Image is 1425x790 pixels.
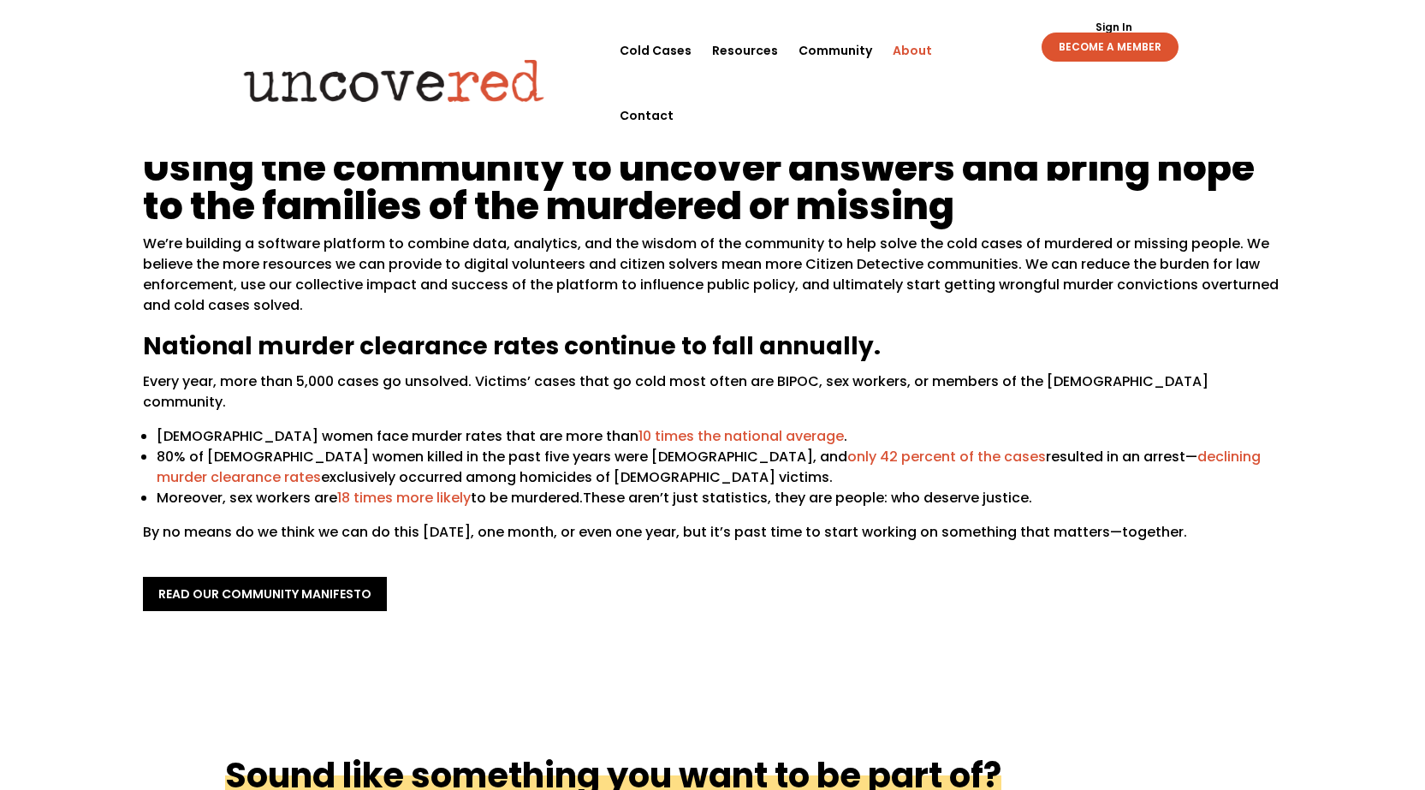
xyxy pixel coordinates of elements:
[583,488,1032,508] span: These aren’t just statistics, they are people: who deserve justice.
[1086,22,1142,33] a: Sign In
[712,18,778,83] a: Resources
[620,18,692,83] a: Cold Cases
[143,330,881,363] span: National murder clearance rates continue to fall annually.
[157,447,1261,487] span: 80% of [DEMOGRAPHIC_DATA] women killed in the past five years were [DEMOGRAPHIC_DATA], and result...
[157,447,1261,487] a: declining murder clearance rates
[1042,33,1179,62] a: BECOME A MEMBER
[143,577,387,611] a: read our community manifesto
[143,148,1283,234] h1: Using the community to uncover answers and bring hope to the families of the murdered or missing
[799,18,872,83] a: Community
[143,234,1283,330] p: We’re building a software platform to combine data, analytics, and the wisdom of the community to...
[143,371,1208,412] span: Every year, more than 5,000 cases go unsolved. Victims’ cases that go cold most often are BIPOC, ...
[157,488,583,508] span: Moreover, sex workers are to be murdered.
[638,426,844,446] a: 10 times the national average
[893,18,932,83] a: About
[143,522,1187,542] span: By no means do we think we can do this [DATE], one month, or even one year, but it’s past time to...
[157,426,847,446] span: [DEMOGRAPHIC_DATA] women face murder rates that are more than .
[620,83,674,148] a: Contact
[847,447,1046,466] a: only 42 percent of the cases
[337,488,471,508] a: 18 times more likely
[229,47,559,114] img: Uncovered logo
